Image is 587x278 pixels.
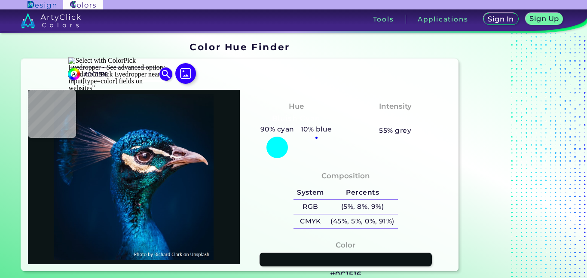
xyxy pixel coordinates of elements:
[257,124,297,135] h5: 90% cyan
[293,200,327,214] h5: RGB
[531,15,558,22] h5: Sign Up
[527,14,561,24] a: Sign Up
[327,214,398,229] h5: (45%, 5%, 0%, 91%)
[297,124,335,135] h5: 10% blue
[336,239,355,251] h4: Color
[21,13,81,28] img: logo_artyclick_colors_white.svg
[379,100,412,113] h4: Intensity
[327,186,398,200] h5: Percents
[289,100,304,113] h4: Hue
[68,57,171,92] img: Select with ColorPick Eyedropper - See advanced option: "Add ColorPick Eyedropper near input[type...
[327,200,398,214] h5: (5%, 8%, 9%)
[28,1,56,9] img: ArtyClick Design logo
[485,14,517,24] a: Sign In
[462,39,569,275] iframe: Advertisement
[175,63,196,84] img: icon picture
[379,113,411,124] h3: Pastel
[159,67,172,80] img: icon search
[379,125,411,136] h5: 55% grey
[80,68,160,80] input: type color..
[321,170,370,182] h4: Composition
[32,94,235,260] img: img_pavlin.jpg
[190,40,290,53] h1: Color Hue Finder
[293,186,327,200] h5: System
[373,16,394,22] h3: Tools
[293,214,327,229] h5: CMYK
[268,113,324,124] h3: Bluish Cyan
[418,16,468,22] h3: Applications
[489,16,512,22] h5: Sign In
